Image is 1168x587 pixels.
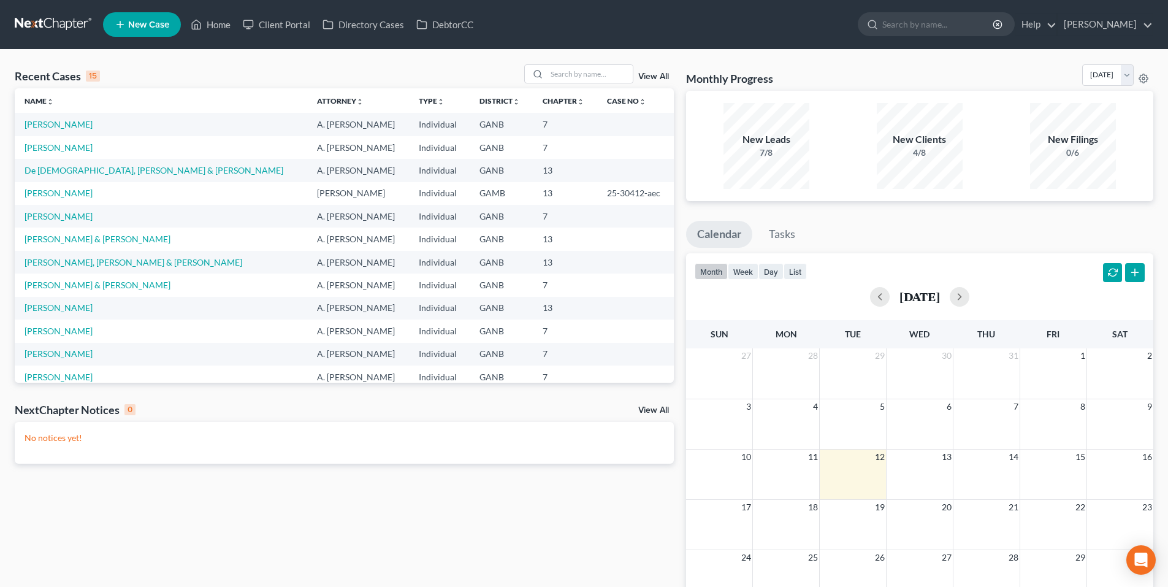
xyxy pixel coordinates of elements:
[25,234,170,244] a: [PERSON_NAME] & [PERSON_NAME]
[470,205,533,228] td: GANB
[1126,545,1156,575] div: Open Intercom Messenger
[577,98,584,106] i: unfold_more
[758,221,806,248] a: Tasks
[877,147,963,159] div: 4/8
[638,72,669,81] a: View All
[533,182,597,205] td: 13
[409,251,470,274] td: Individual
[25,280,170,290] a: [PERSON_NAME] & [PERSON_NAME]
[533,343,597,366] td: 7
[686,71,773,86] h3: Monthly Progress
[874,450,886,464] span: 12
[1074,450,1086,464] span: 15
[728,263,758,280] button: week
[1047,329,1059,339] span: Fri
[25,165,283,175] a: De [DEMOGRAPHIC_DATA], [PERSON_NAME] & [PERSON_NAME]
[597,182,674,205] td: 25-30412-aec
[307,366,410,388] td: A. [PERSON_NAME]
[533,320,597,342] td: 7
[409,343,470,366] td: Individual
[419,96,445,106] a: Typeunfold_more
[513,98,520,106] i: unfold_more
[307,251,410,274] td: A. [PERSON_NAME]
[307,343,410,366] td: A. [PERSON_NAME]
[409,113,470,136] td: Individual
[307,113,410,136] td: A. [PERSON_NAME]
[533,113,597,136] td: 7
[874,550,886,565] span: 26
[15,69,100,83] div: Recent Cases
[470,343,533,366] td: GANB
[409,136,470,159] td: Individual
[25,96,54,106] a: Nameunfold_more
[307,274,410,296] td: A. [PERSON_NAME]
[470,366,533,388] td: GANB
[874,348,886,363] span: 29
[533,159,597,182] td: 13
[86,71,100,82] div: 15
[409,274,470,296] td: Individual
[409,205,470,228] td: Individual
[470,228,533,250] td: GANB
[409,366,470,388] td: Individual
[941,550,953,565] span: 27
[1058,13,1153,36] a: [PERSON_NAME]
[1030,147,1116,159] div: 0/6
[410,13,479,36] a: DebtorCC
[533,366,597,388] td: 7
[533,274,597,296] td: 7
[877,132,963,147] div: New Clients
[533,297,597,320] td: 13
[874,500,886,515] span: 19
[356,98,364,106] i: unfold_more
[533,228,597,250] td: 13
[25,119,93,129] a: [PERSON_NAME]
[695,263,728,280] button: month
[1007,500,1020,515] span: 21
[1079,399,1086,414] span: 8
[723,147,809,159] div: 7/8
[470,159,533,182] td: GANB
[1146,399,1153,414] span: 9
[25,432,664,444] p: No notices yet!
[1007,450,1020,464] span: 14
[740,348,752,363] span: 27
[479,96,520,106] a: Districtunfold_more
[1012,399,1020,414] span: 7
[25,302,93,313] a: [PERSON_NAME]
[128,20,169,29] span: New Case
[124,404,136,415] div: 0
[470,320,533,342] td: GANB
[807,450,819,464] span: 11
[1007,348,1020,363] span: 31
[1079,348,1086,363] span: 1
[307,136,410,159] td: A. [PERSON_NAME]
[547,65,633,83] input: Search by name...
[1007,550,1020,565] span: 28
[1141,450,1153,464] span: 16
[758,263,784,280] button: day
[941,500,953,515] span: 20
[1074,550,1086,565] span: 29
[977,329,995,339] span: Thu
[533,136,597,159] td: 7
[740,500,752,515] span: 17
[25,188,93,198] a: [PERSON_NAME]
[307,297,410,320] td: A. [PERSON_NAME]
[807,348,819,363] span: 28
[470,297,533,320] td: GANB
[25,257,242,267] a: [PERSON_NAME], [PERSON_NAME] & [PERSON_NAME]
[317,96,364,106] a: Attorneyunfold_more
[533,205,597,228] td: 7
[409,228,470,250] td: Individual
[1015,13,1056,36] a: Help
[723,132,809,147] div: New Leads
[316,13,410,36] a: Directory Cases
[1112,329,1128,339] span: Sat
[409,297,470,320] td: Individual
[437,98,445,106] i: unfold_more
[776,329,797,339] span: Mon
[941,348,953,363] span: 30
[1074,500,1086,515] span: 22
[1146,348,1153,363] span: 2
